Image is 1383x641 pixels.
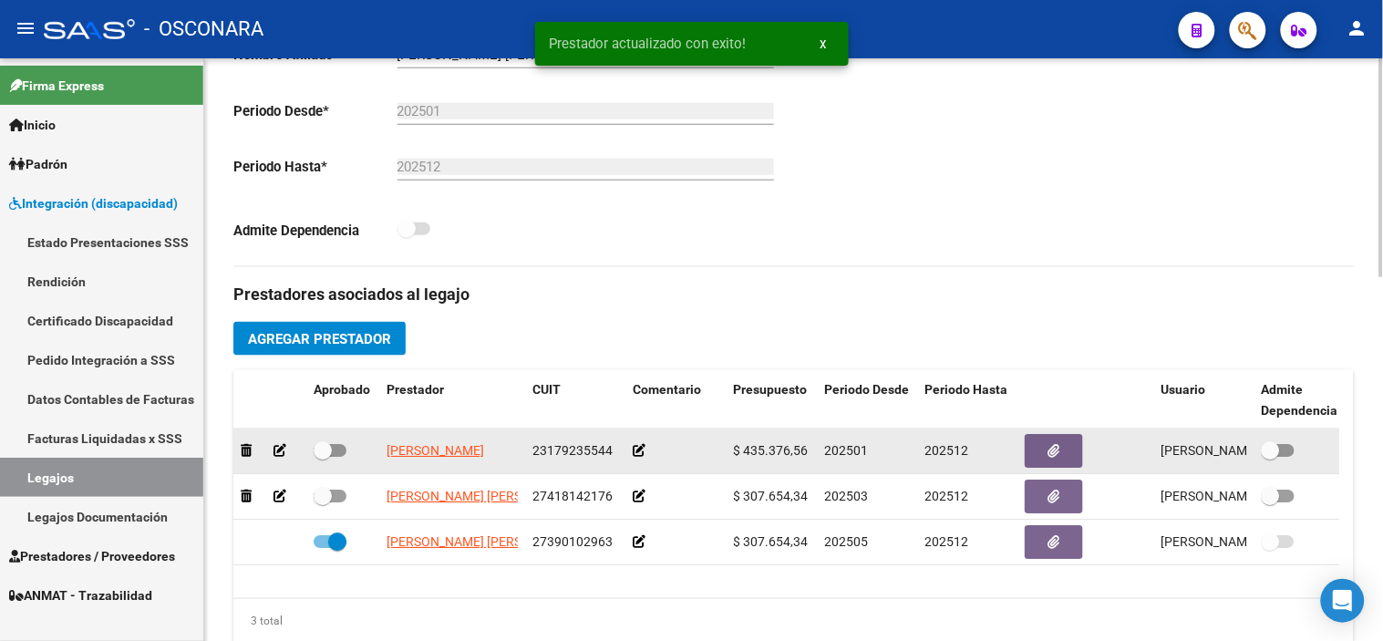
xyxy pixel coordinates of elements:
[824,443,868,458] span: 202501
[1161,382,1206,397] span: Usuario
[532,534,613,549] span: 27390102963
[233,157,397,177] p: Periodo Hasta
[1262,382,1338,418] span: Admite Dependencia
[233,322,406,356] button: Agregar Prestador
[233,101,397,121] p: Periodo Desde
[387,489,584,503] span: [PERSON_NAME] [PERSON_NAME]
[248,331,391,347] span: Agregar Prestador
[733,489,808,503] span: $ 307.654,34
[1161,443,1305,458] span: [PERSON_NAME] [DATE]
[817,370,917,430] datatable-header-cell: Periodo Desde
[233,612,283,632] div: 3 total
[1254,370,1355,430] datatable-header-cell: Admite Dependencia
[633,382,701,397] span: Comentario
[9,76,104,96] span: Firma Express
[924,382,1007,397] span: Periodo Hasta
[1154,370,1254,430] datatable-header-cell: Usuario
[917,370,1017,430] datatable-header-cell: Periodo Hasta
[9,115,56,135] span: Inicio
[387,534,584,549] span: [PERSON_NAME] [PERSON_NAME]
[824,382,909,397] span: Periodo Desde
[824,489,868,503] span: 202503
[532,443,613,458] span: 23179235544
[924,534,968,549] span: 202512
[15,17,36,39] mat-icon: menu
[532,382,561,397] span: CUIT
[550,35,747,53] span: Prestador actualizado con exito!
[806,27,841,60] button: x
[733,534,808,549] span: $ 307.654,34
[1347,17,1368,39] mat-icon: person
[144,9,263,49] span: - OSCONARA
[733,382,807,397] span: Presupuesto
[9,193,178,213] span: Integración (discapacidad)
[306,370,379,430] datatable-header-cell: Aprobado
[314,382,370,397] span: Aprobado
[1321,579,1365,623] div: Open Intercom Messenger
[924,489,968,503] span: 202512
[1161,534,1305,549] span: [PERSON_NAME] [DATE]
[1161,489,1305,503] span: [PERSON_NAME] [DATE]
[9,546,175,566] span: Prestadores / Proveedores
[9,585,152,605] span: ANMAT - Trazabilidad
[387,443,484,458] span: [PERSON_NAME]
[821,36,827,52] span: x
[387,382,444,397] span: Prestador
[233,221,397,241] p: Admite Dependencia
[625,370,726,430] datatable-header-cell: Comentario
[532,489,613,503] span: 27418142176
[379,370,525,430] datatable-header-cell: Prestador
[726,370,817,430] datatable-header-cell: Presupuesto
[9,154,67,174] span: Padrón
[824,534,868,549] span: 202505
[924,443,968,458] span: 202512
[525,370,625,430] datatable-header-cell: CUIT
[733,443,808,458] span: $ 435.376,56
[233,282,1354,307] h3: Prestadores asociados al legajo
